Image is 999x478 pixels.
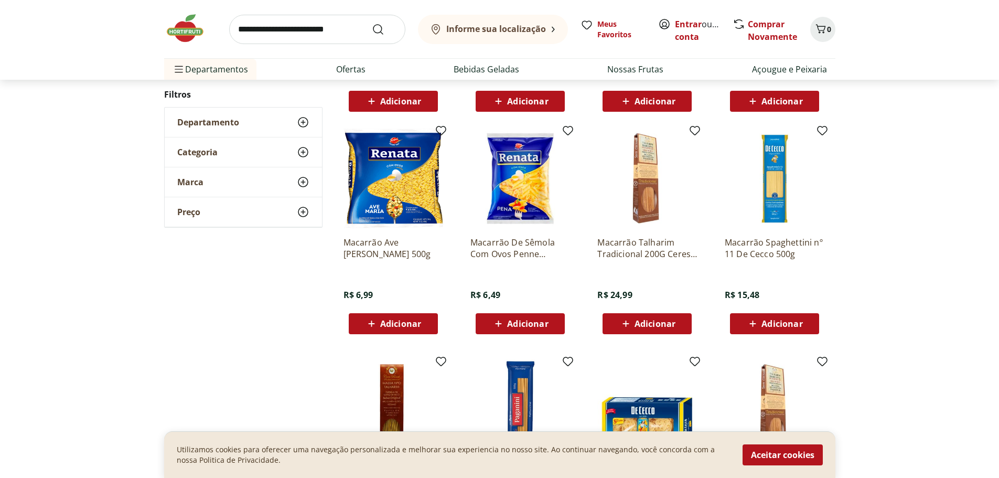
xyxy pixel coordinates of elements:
[725,289,759,301] span: R$ 15,48
[597,19,646,40] span: Meus Favoritos
[165,197,322,227] button: Preço
[597,359,697,459] img: Macarrão De Trigo Grano Duro Tagliatelle Nº 203 De Cecco Pacote 500G
[418,15,568,44] button: Informe sua localização
[603,91,692,112] button: Adicionar
[725,237,824,260] a: Macarrão Spaghettini nº 11 De Cecco 500g
[581,19,646,40] a: Meus Favoritos
[165,167,322,197] button: Marca
[343,129,443,228] img: Macarrão Ave Maria Renata 500g
[177,117,239,128] span: Departamento
[343,237,443,260] a: Macarrão Ave [PERSON_NAME] 500g
[164,13,217,44] img: Hortifruti
[470,129,570,228] img: Macarrão De Sêmola Com Ovos Penne Renata Pacote 500G
[476,91,565,112] button: Adicionar
[752,63,827,76] a: Açougue e Peixaria
[725,129,824,228] img: Macarrão Spaghettini nº 11 De Cecco 500g
[164,84,323,105] h2: Filtros
[470,289,500,301] span: R$ 6,49
[177,177,203,187] span: Marca
[165,137,322,167] button: Categoria
[343,289,373,301] span: R$ 6,99
[761,97,802,105] span: Adicionar
[343,359,443,459] img: Macarrão Talharim Grão de Bico E Tomate Seco 200G Ceres Brasil
[470,237,570,260] a: Macarrão De Sêmola Com Ovos Penne [PERSON_NAME] 500G
[173,57,185,82] button: Menu
[635,97,675,105] span: Adicionar
[603,313,692,334] button: Adicionar
[748,18,797,43] a: Comprar Novamente
[730,313,819,334] button: Adicionar
[810,17,835,42] button: Carrinho
[597,237,697,260] a: Macarrão Talharim Tradicional 200G Ceres [GEOGRAPHIC_DATA]
[507,320,548,328] span: Adicionar
[476,313,565,334] button: Adicionar
[173,57,248,82] span: Departamentos
[725,359,824,459] img: Macarrão Talharim Com Funghi Seco 200G Ceres Brasil
[675,18,733,43] a: Criar conta
[635,320,675,328] span: Adicionar
[607,63,663,76] a: Nossas Frutas
[761,320,802,328] span: Adicionar
[165,108,322,137] button: Departamento
[597,129,697,228] img: Macarrão Talharim Tradicional 200G Ceres Brasil
[730,91,819,112] button: Adicionar
[177,207,200,217] span: Preço
[743,444,823,465] button: Aceitar cookies
[349,91,438,112] button: Adicionar
[177,444,730,465] p: Utilizamos cookies para oferecer uma navegação personalizada e melhorar sua experiencia no nosso ...
[177,147,218,157] span: Categoria
[597,289,632,301] span: R$ 24,99
[507,97,548,105] span: Adicionar
[675,18,722,43] span: ou
[470,359,570,459] img: Massa Fetuccine Paganini 500g
[827,24,831,34] span: 0
[446,23,546,35] b: Informe sua localização
[454,63,519,76] a: Bebidas Geladas
[229,15,405,44] input: search
[675,18,702,30] a: Entrar
[372,23,397,36] button: Submit Search
[336,63,366,76] a: Ofertas
[380,97,421,105] span: Adicionar
[380,320,421,328] span: Adicionar
[349,313,438,334] button: Adicionar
